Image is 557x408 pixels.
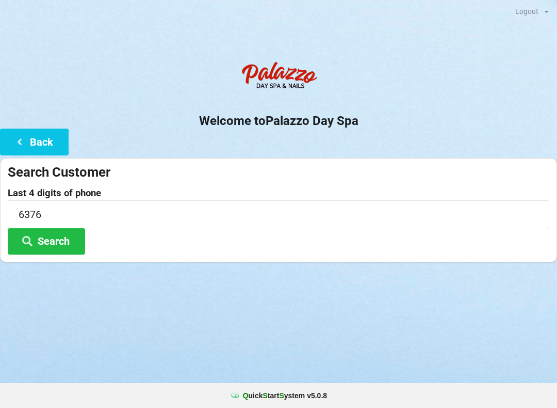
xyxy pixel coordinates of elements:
span: S [279,391,284,400]
button: Search [8,228,85,255]
label: Last 4 digits of phone [8,188,549,198]
span: Q [243,391,249,400]
div: Logout [515,8,538,15]
img: favicon.ico [230,390,240,401]
input: 0000 [8,200,549,228]
span: S [263,391,268,400]
img: PalazzoDaySpaNails-Logo.png [237,56,320,98]
div: Search Customer [8,164,549,181]
b: uick tart ystem v 5.0.8 [243,390,327,401]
